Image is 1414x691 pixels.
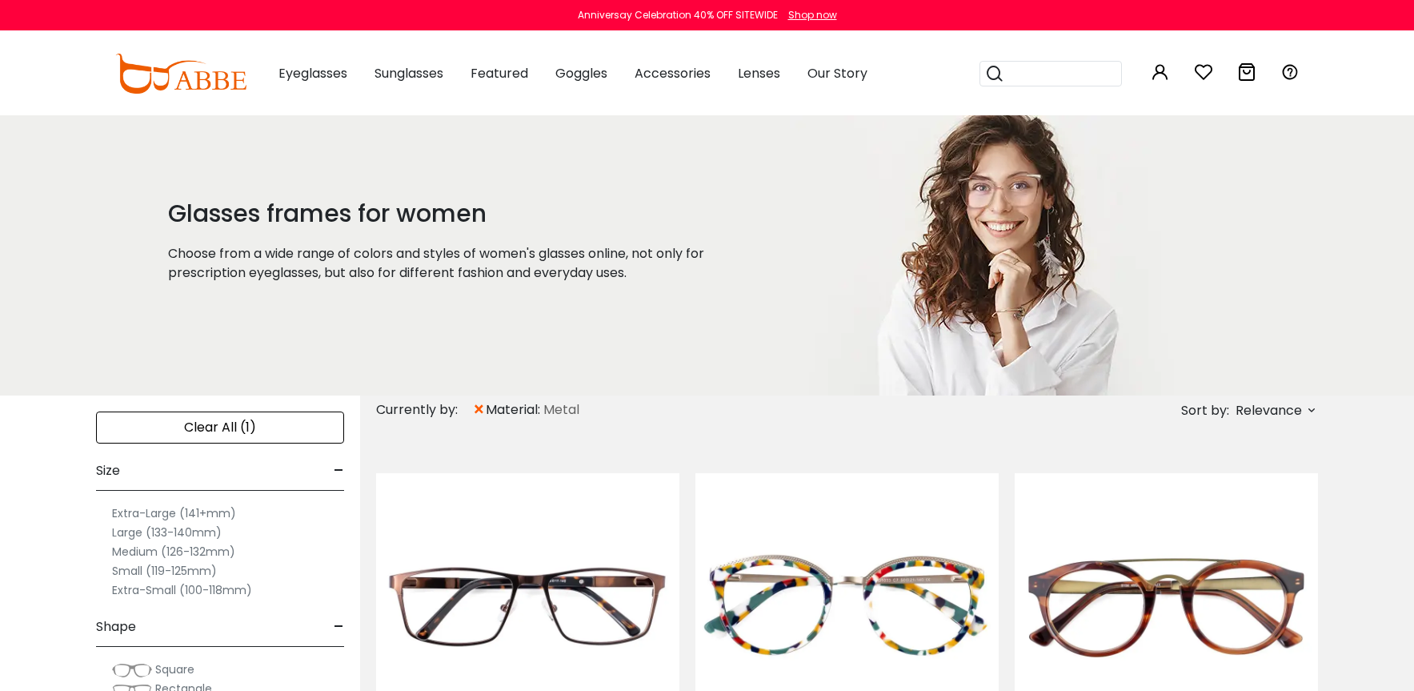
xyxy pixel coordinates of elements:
p: Choose from a wide range of colors and styles of women's glasses online, not only for prescriptio... [168,244,751,283]
div: Clear All (1) [96,412,344,444]
span: Sort by: [1181,401,1229,420]
label: Large (133-140mm) [112,523,222,542]
span: Shape [96,608,136,646]
span: material: [486,400,543,420]
span: Featured [471,64,528,82]
span: Our Story [807,64,867,82]
img: abbeglasses.com [115,54,246,94]
label: Extra-Small (100-118mm) [112,581,252,600]
img: Brown Glower - Acetate,Metal ,Universal Bridge Fit [1015,531,1318,683]
span: Eyeglasses [278,64,347,82]
span: Size [96,452,120,490]
img: Square.png [112,662,152,678]
span: Accessories [635,64,711,82]
span: Metal [543,400,579,420]
span: × [472,396,486,424]
span: - [334,452,344,490]
a: Shop now [780,8,837,22]
span: Sunglasses [375,64,443,82]
span: Goggles [555,64,607,82]
img: Brown Varmint - Acetate,Metal ,Adjust Nose Pads [376,531,679,683]
h1: Glasses frames for women [168,199,751,228]
label: Extra-Large (141+mm) [112,504,236,523]
img: Pattern Bole - Acetate,Metal ,Universal Bridge Fit [695,531,999,683]
div: Shop now [788,8,837,22]
span: Lenses [738,64,780,82]
label: Small (119-125mm) [112,561,217,581]
div: Anniversay Celebration 40% OFF SITEWIDE [578,8,778,22]
span: Square [155,661,194,677]
label: Medium (126-132mm) [112,542,235,561]
span: Relevance [1236,396,1302,425]
span: - [334,608,344,646]
div: Currently by: [376,396,472,424]
img: glasses frames for women [790,115,1196,396]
